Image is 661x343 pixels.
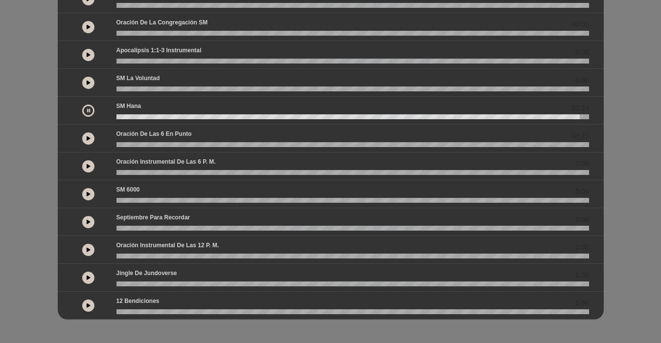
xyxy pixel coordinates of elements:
font: 0.00 [575,188,589,195]
font: Jingle de Jundoverse [116,270,177,277]
font: Septiembre para recordar [116,214,190,221]
font: 0.00 [575,76,589,84]
font: 0.00 [575,215,589,223]
font: 0.00 [575,271,589,279]
font: 0.00 [575,160,589,168]
font: 04:23 [571,132,589,140]
font: Oración instrumental de las 6 p. m. [116,158,216,165]
font: SM La Voluntad [116,75,160,82]
font: SM 6000 [116,186,140,193]
font: Oración instrumental de las 12 p. m. [116,242,219,249]
font: 00:00 [571,21,589,28]
font: SM Hana [116,103,141,109]
font: Apocalipsis 1:1-3 Instrumental [116,47,202,54]
span: 03:24 [571,103,589,113]
font: 0.00 [575,48,589,56]
font: 0.00 [575,299,589,307]
font: 12 bendiciones [116,298,160,304]
font: Oración de las 6 en punto [116,130,192,137]
font: 0.00 [575,243,589,251]
font: Oración de la Congregación SM [116,19,208,26]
